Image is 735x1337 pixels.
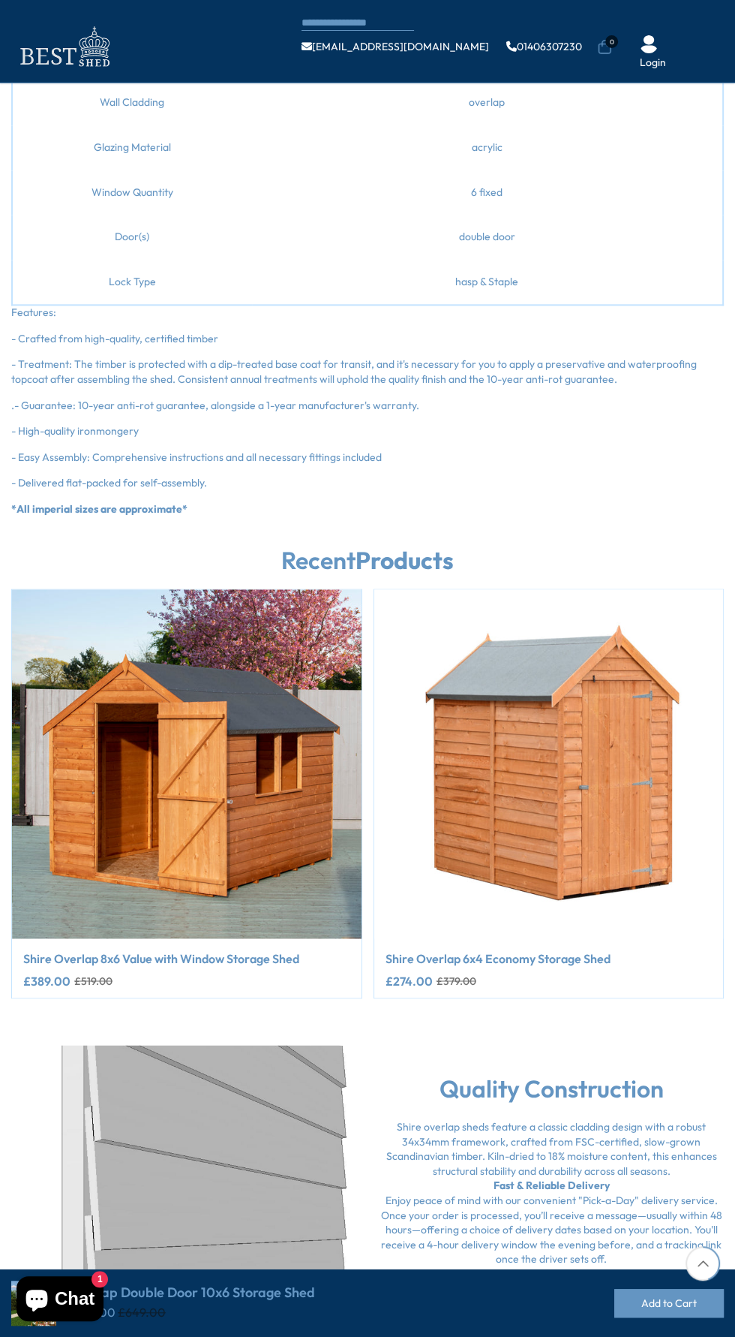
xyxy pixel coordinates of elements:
[11,476,207,489] span: - Delivered flat-packed for self-assembly.
[11,424,139,438] span: - High-quality ironmongery
[74,975,112,986] del: £519.00
[252,80,724,125] td: overlap
[11,1281,56,1326] img: Overlap
[12,125,252,170] td: Glazing Material
[12,215,252,260] td: Door(s)
[11,502,187,516] strong: *All imperial sizes are approximate*
[118,1305,166,1320] del: £649.00
[385,950,712,966] a: Shire Overlap 6x4 Economy Storage Shed
[252,215,724,260] td: double door
[12,170,252,215] td: Window Quantity
[436,975,476,986] del: £379.00
[252,260,724,306] td: hasp & Staple
[252,170,724,215] td: 6 fixed
[11,547,724,574] h2: Recent
[379,1073,724,1104] h2: Quality Construction
[373,589,724,998] div: 2 / 4
[11,306,56,319] span: Features:
[11,23,116,71] img: logo
[11,332,218,345] span: - Crafted from high-quality, certified timber
[11,357,697,386] span: - Treatment: The timber is protected with a dip-treated base coat for transit, and it's necessary...
[506,41,582,52] a: 01406307230
[12,260,252,306] td: Lock Type
[11,589,362,998] div: 1 / 4
[252,125,724,170] td: acrylic
[374,589,724,939] img: product-img
[597,40,612,55] a: 0
[301,41,489,52] a: [EMAIL_ADDRESS][DOMAIN_NAME]
[605,35,618,48] span: 0
[385,974,433,986] ins: £274.00
[11,399,419,412] span: .- Guarantee: 10-year anti-rot guarantee, alongside a 1-year manufacturer's warranty.
[11,450,382,464] span: - Easy Assembly: Comprehensive instructions and all necessary fittings included
[23,950,350,966] a: Shire Overlap 8x6 Value with Window Storage Shed
[614,1289,724,1317] button: Add to Cart
[67,1285,315,1300] h4: Overlap Double Door 10x6 Storage Shed
[640,56,666,71] a: Login
[493,1178,610,1191] strong: Fast & Reliable Delivery
[640,35,658,53] img: User Icon
[12,1276,108,1325] inbox-online-store-chat: Shopify online store chat
[12,80,252,125] td: Wall Cladding
[355,545,454,575] b: Products
[23,974,70,986] ins: £389.00
[379,1178,724,1266] p: Enjoy peace of mind with our convenient "Pick-a-Day" delivery service. Once your order is process...
[12,589,361,939] img: product-img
